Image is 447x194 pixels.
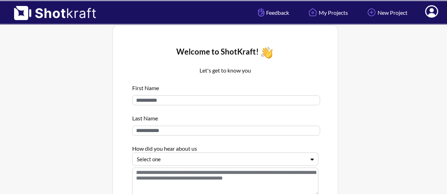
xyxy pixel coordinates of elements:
a: My Projects [301,3,353,22]
p: Let's get to know you [132,66,318,75]
span: Feedback [256,8,289,17]
a: New Project [360,3,413,22]
div: First Name [132,80,318,92]
img: Wave Icon [259,45,275,61]
div: Last Name [132,111,318,122]
div: How did you hear about us [132,141,318,152]
img: Home Icon [307,6,319,18]
img: Add Icon [366,6,378,18]
img: Hand Icon [256,6,266,18]
div: Welcome to ShotKraft! [132,45,318,61]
